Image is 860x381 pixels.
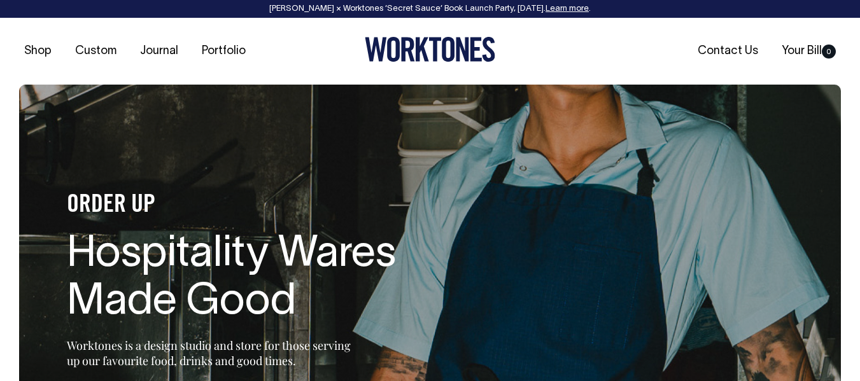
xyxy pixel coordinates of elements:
h4: ORDER UP [67,192,474,219]
div: [PERSON_NAME] × Worktones ‘Secret Sauce’ Book Launch Party, [DATE]. . [13,4,847,13]
a: Portfolio [197,41,251,62]
h1: Hospitality Wares Made Good [67,232,474,327]
a: Contact Us [693,41,763,62]
a: Learn more [546,5,589,13]
a: Shop [19,41,57,62]
a: Your Bill0 [777,41,841,62]
a: Journal [135,41,183,62]
span: 0 [822,45,836,59]
p: Worktones is a design studio and store for those serving up our favourite food, drinks and good t... [67,338,356,368]
a: Custom [70,41,122,62]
